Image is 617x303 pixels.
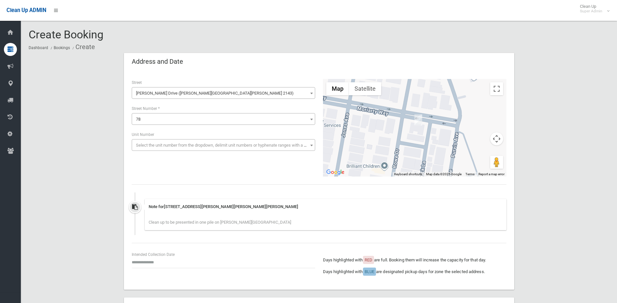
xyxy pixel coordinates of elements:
[490,132,503,145] button: Map camera controls
[365,269,374,274] span: BLUE
[326,82,349,95] button: Show street map
[323,256,506,264] p: Days highlighted with are full. Booking them will increase the capacity for that day.
[365,257,372,262] span: RED
[149,220,291,225] span: Clean up to be presented in one pile on [PERSON_NAME][GEOGRAPHIC_DATA]
[490,82,503,95] button: Toggle fullscreen view
[71,41,95,53] li: Create
[132,113,315,125] span: 78
[465,172,475,176] a: Terms (opens in new tab)
[349,82,381,95] button: Show satellite imagery
[323,268,506,276] p: Days highlighted with are designated pickup days for zone the selected address.
[325,168,346,177] img: Google
[54,46,70,50] a: Bookings
[136,117,141,122] span: 78
[29,46,48,50] a: Dashboard
[414,114,422,125] div: 78 Rowe Drive, POTTS HILL NSW 2143
[29,28,103,41] span: Create Booking
[394,172,422,177] button: Keyboard shortcuts
[136,143,318,148] span: Select the unit number from the dropdown, delimit unit numbers or hyphenate ranges with a comma
[577,4,609,14] span: Clean Up
[490,156,503,169] button: Drag Pegman onto the map to open Street View
[7,7,46,13] span: Clean Up ADMIN
[426,172,462,176] span: Map data ©2025 Google
[124,55,191,68] header: Address and Date
[133,115,314,124] span: 78
[132,87,315,99] span: Rowe Drive (POTTS HILL 2143)
[149,203,503,211] div: Note for
[580,9,602,14] small: Super Admin
[133,89,314,98] span: Rowe Drive (POTTS HILL 2143)
[164,204,298,209] span: [STREET_ADDRESS][PERSON_NAME][PERSON_NAME][PERSON_NAME]
[478,172,504,176] a: Report a map error
[325,168,346,177] a: Open this area in Google Maps (opens a new window)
